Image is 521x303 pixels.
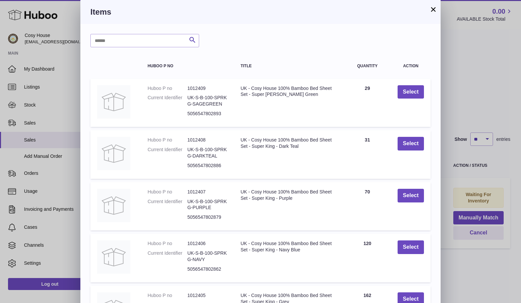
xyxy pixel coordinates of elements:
[398,240,424,254] button: Select
[187,111,227,117] dd: 5056547802893
[398,85,424,99] button: Select
[344,130,391,179] td: 31
[97,189,130,222] img: UK - Cosy House 100% Bamboo Bed Sheet Set - Super King - Purple
[187,198,227,211] dd: UK-S-B-100-SPRKG-PURPLE
[147,198,187,211] dt: Current Identifier
[147,189,187,195] dt: Huboo P no
[187,292,227,299] dd: 1012405
[187,240,227,247] dd: 1012406
[398,189,424,202] button: Select
[187,147,227,159] dd: UK-S-B-100-SPRKG-DARKTEAL
[187,214,227,220] dd: 5056547802879
[187,266,227,272] dd: 5056547802862
[147,95,187,107] dt: Current Identifier
[187,162,227,169] dd: 5056547802886
[147,147,187,159] dt: Current Identifier
[187,189,227,195] dd: 1012407
[398,137,424,151] button: Select
[187,137,227,143] dd: 1012408
[234,57,344,75] th: Title
[97,85,130,119] img: UK - Cosy House 100% Bamboo Bed Sheet Set - Super King - Sage Green
[147,250,187,263] dt: Current Identifier
[187,250,227,263] dd: UK-S-B-100-SPRKG-NAVY
[344,182,391,231] td: 70
[147,137,187,143] dt: Huboo P no
[240,240,337,253] div: UK - Cosy House 100% Bamboo Bed Sheet Set - Super King - Navy Blue
[97,137,130,170] img: UK - Cosy House 100% Bamboo Bed Sheet Set - Super King - Dark Teal
[90,7,431,17] h3: Items
[240,189,337,201] div: UK - Cosy House 100% Bamboo Bed Sheet Set - Super King - Purple
[429,5,437,13] button: ×
[187,95,227,107] dd: UK-S-B-100-SPRKG-SAGEGREEN
[147,240,187,247] dt: Huboo P no
[147,85,187,92] dt: Huboo P no
[97,240,130,274] img: UK - Cosy House 100% Bamboo Bed Sheet Set - Super King - Navy Blue
[240,137,337,150] div: UK - Cosy House 100% Bamboo Bed Sheet Set - Super King - Dark Teal
[141,57,234,75] th: Huboo P no
[344,79,391,127] td: 29
[187,85,227,92] dd: 1012409
[391,57,431,75] th: Action
[344,234,391,282] td: 120
[344,57,391,75] th: Quantity
[240,85,337,98] div: UK - Cosy House 100% Bamboo Bed Sheet Set - Super [PERSON_NAME] Green
[147,292,187,299] dt: Huboo P no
